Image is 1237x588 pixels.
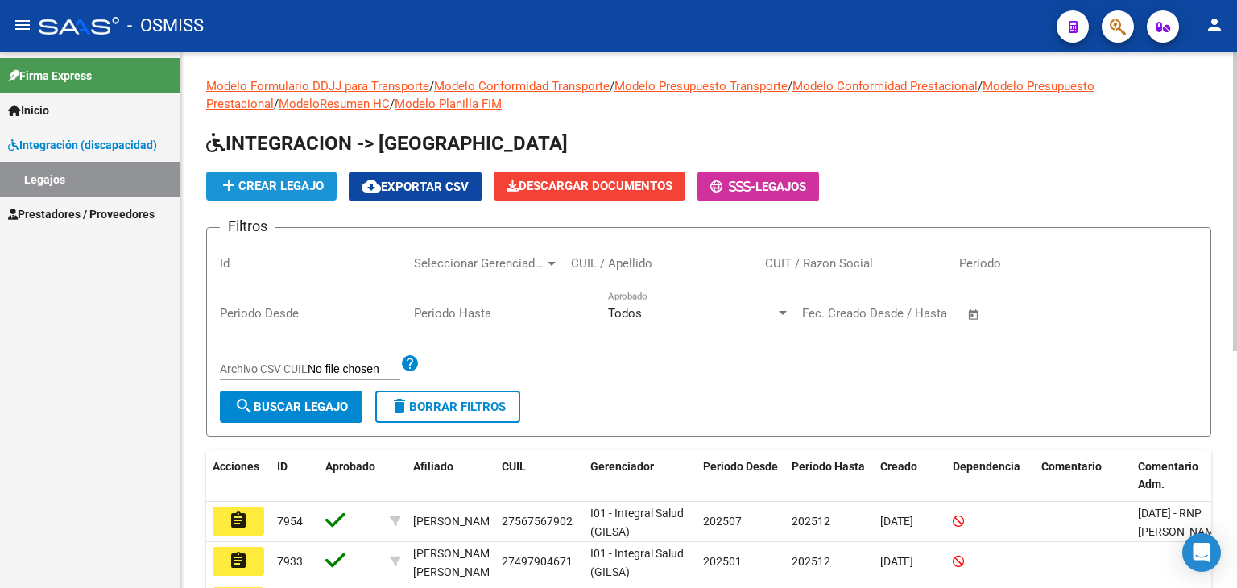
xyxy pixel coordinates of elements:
div: [PERSON_NAME] [413,512,499,531]
span: Firma Express [8,67,92,85]
mat-icon: cloud_download [362,176,381,196]
input: Fecha inicio [802,306,867,321]
button: Open calendar [965,305,983,324]
span: - OSMISS [127,8,204,43]
span: 202512 [792,515,830,528]
datatable-header-cell: ID [271,449,319,503]
span: I01 - Integral Salud (GILSA) [590,547,684,578]
span: Archivo CSV CUIL [220,362,308,375]
span: INTEGRACION -> [GEOGRAPHIC_DATA] [206,132,568,155]
button: Crear Legajo [206,172,337,201]
a: Modelo Presupuesto Transporte [614,79,788,93]
span: Comentario [1041,460,1102,473]
button: Buscar Legajo [220,391,362,423]
span: Inicio [8,101,49,119]
a: Modelo Conformidad Transporte [434,79,610,93]
a: Modelo Planilla FIM [395,97,502,111]
mat-icon: help [400,354,420,373]
span: Buscar Legajo [234,400,348,414]
span: I01 - Integral Salud (GILSA) [590,507,684,538]
mat-icon: search [234,396,254,416]
datatable-header-cell: Acciones [206,449,271,503]
datatable-header-cell: CUIL [495,449,584,503]
mat-icon: assignment [229,551,248,570]
span: Integración (discapacidad) [8,136,157,154]
span: - [710,180,755,194]
a: Modelo Formulario DDJJ para Transporte [206,79,429,93]
a: ModeloResumen HC [279,97,390,111]
button: Borrar Filtros [375,391,520,423]
span: Dependencia [953,460,1020,473]
span: Crear Legajo [219,179,324,193]
button: -Legajos [697,172,819,201]
span: 202507 [703,515,742,528]
span: Acciones [213,460,259,473]
datatable-header-cell: Periodo Hasta [785,449,874,503]
span: Aprobado [325,460,375,473]
span: Legajos [755,180,806,194]
mat-icon: menu [13,15,32,35]
span: Creado [880,460,917,473]
span: 202512 [792,555,830,568]
span: Borrar Filtros [390,400,506,414]
mat-icon: person [1205,15,1224,35]
span: Todos [608,306,642,321]
datatable-header-cell: Aprobado [319,449,383,503]
span: Prestadores / Proveedores [8,205,155,223]
div: [PERSON_NAME] [PERSON_NAME] [413,545,499,582]
span: 27497904671 [502,555,573,568]
span: [DATE] [880,555,913,568]
span: 27567567902 [502,515,573,528]
span: Descargar Documentos [507,179,672,193]
datatable-header-cell: Afiliado [407,449,495,503]
div: Open Intercom Messenger [1182,533,1221,572]
mat-icon: delete [390,396,409,416]
span: 202501 [703,555,742,568]
datatable-header-cell: Dependencia [946,449,1035,503]
button: Descargar Documentos [494,172,685,201]
datatable-header-cell: Creado [874,449,946,503]
mat-icon: add [219,176,238,195]
mat-icon: assignment [229,511,248,530]
datatable-header-cell: Gerenciador [584,449,697,503]
span: Periodo Desde [703,460,778,473]
button: Exportar CSV [349,172,482,201]
span: Afiliado [413,460,453,473]
input: Fecha fin [882,306,960,321]
span: ID [277,460,288,473]
span: Gerenciador [590,460,654,473]
span: Comentario Adm. [1138,460,1198,491]
span: [DATE] [880,515,913,528]
input: Archivo CSV CUIL [308,362,400,377]
span: CUIL [502,460,526,473]
datatable-header-cell: Comentario Adm. [1132,449,1228,503]
a: Modelo Conformidad Prestacional [792,79,978,93]
datatable-header-cell: Periodo Desde [697,449,785,503]
span: Exportar CSV [362,180,469,194]
span: Periodo Hasta [792,460,865,473]
span: Seleccionar Gerenciador [414,256,544,271]
datatable-header-cell: Comentario [1035,449,1132,503]
span: 7954 [277,515,303,528]
h3: Filtros [220,215,275,238]
span: 7933 [277,555,303,568]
